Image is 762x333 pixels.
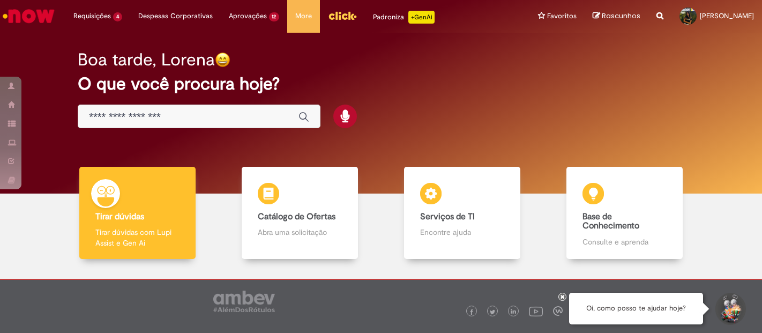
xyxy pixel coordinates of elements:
img: logo_footer_twitter.png [490,309,495,315]
a: Base de Conhecimento Consulte e aprenda [543,167,706,260]
a: Rascunhos [593,11,640,21]
p: Tirar dúvidas com Lupi Assist e Gen Ai [95,227,180,248]
span: Aprovações [229,11,267,21]
div: Padroniza [373,11,435,24]
p: Encontre ajuda [420,227,504,238]
h2: O que você procura hoje? [78,75,684,93]
img: click_logo_yellow_360x200.png [328,8,357,24]
p: +GenAi [408,11,435,24]
a: Catálogo de Ofertas Abra uma solicitação [219,167,381,260]
img: logo_footer_facebook.png [469,309,474,315]
span: [PERSON_NAME] [700,11,754,20]
span: Despesas Corporativas [138,11,213,21]
img: logo_footer_workplace.png [553,306,563,316]
span: 12 [269,12,280,21]
span: Requisições [73,11,111,21]
b: Base de Conhecimento [582,211,639,232]
span: Favoritos [547,11,577,21]
b: Catálogo de Ofertas [258,211,335,222]
p: Abra uma solicitação [258,227,342,238]
button: Iniciar Conversa de Suporte [714,293,746,325]
img: ServiceNow [1,5,56,27]
img: logo_footer_ambev_rotulo_gray.png [213,291,275,312]
span: More [295,11,312,21]
b: Serviços de TI [420,211,475,222]
a: Tirar dúvidas Tirar dúvidas com Lupi Assist e Gen Ai [56,167,219,260]
img: logo_footer_youtube.png [529,304,543,318]
a: Serviços de TI Encontre ajuda [381,167,543,260]
img: logo_footer_linkedin.png [511,309,516,315]
h2: Boa tarde, Lorena [78,50,215,69]
img: happy-face.png [215,52,230,68]
div: Oi, como posso te ajudar hoje? [569,293,703,324]
span: 4 [113,12,122,21]
span: Rascunhos [602,11,640,21]
p: Consulte e aprenda [582,236,667,247]
b: Tirar dúvidas [95,211,144,222]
